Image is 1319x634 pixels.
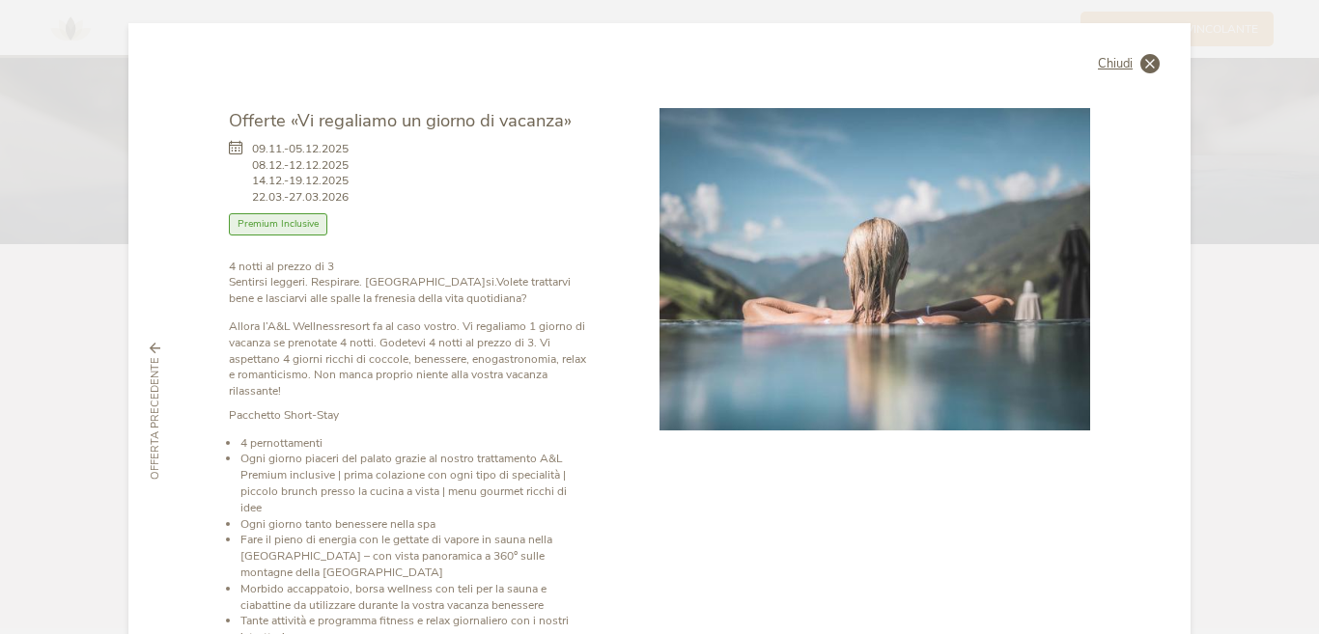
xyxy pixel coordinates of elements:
span: Premium Inclusive [229,213,327,235]
li: Ogni giorno tanto benessere nella spa [240,516,591,533]
p: Sentirsi leggeri. Respirare. [GEOGRAPHIC_DATA]si. [229,259,591,307]
p: Allora l’A&L Wellnessresort fa al caso vostro. Vi regaliamo 1 giorno di vacanza se prenotate 4 no... [229,318,591,400]
span: Offerte «Vi regaliamo un giorno di vacanza» [229,108,572,132]
strong: Volete trattarvi bene e lasciarvi alle spalle la frenesia della vita quotidiana? [229,274,571,306]
span: Offerta precedente [148,357,163,480]
li: 4 pernottamenti [240,435,591,452]
span: 09.11.-05.12.2025 08.12.-12.12.2025 14.12.-19.12.2025 22.03.-27.03.2026 [252,141,349,206]
li: Fare il pieno di energia con le gettate di vapore in sauna nella [GEOGRAPHIC_DATA] – con vista pa... [240,532,591,580]
li: Morbido accappatoio, borsa wellness con teli per la sauna e ciabattine da utilizzare durante la v... [240,581,591,614]
li: Ogni giorno piaceri del palato grazie al nostro trattamento A&L Premium inclusive | prima colazio... [240,451,591,515]
strong: 4 notti al prezzo di 3 [229,259,334,274]
span: Chiudi [1098,58,1133,70]
img: Offerte «Vi regaliamo un giorno di vacanza» [659,108,1090,430]
strong: Pacchetto Short-Stay [229,407,339,423]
